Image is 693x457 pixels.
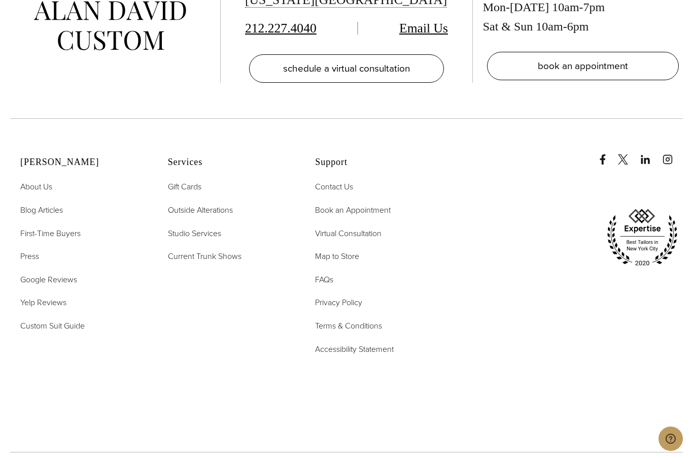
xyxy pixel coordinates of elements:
span: Outside Alterations [168,204,233,216]
h2: [PERSON_NAME] [20,157,143,168]
span: Yelp Reviews [20,297,66,308]
a: Accessibility Statement [315,343,394,356]
nav: Services Footer Nav [168,180,290,263]
a: Map to Store [315,250,359,263]
a: book an appointment [487,52,679,80]
a: 212.227.4040 [245,21,317,36]
nav: Support Footer Nav [315,180,437,355]
span: schedule a virtual consultation [283,61,410,76]
a: Current Trunk Shows [168,250,241,263]
a: Blog Articles [20,204,63,217]
span: Press [20,250,39,262]
span: Accessibility Statement [315,343,394,355]
a: About Us [20,180,52,193]
a: Custom Suit Guide [20,319,85,333]
span: Book an Appointment [315,204,391,216]
span: Virtual Consultation [315,227,382,239]
a: Privacy Policy [315,296,362,309]
span: book an appointment [538,58,628,73]
a: Outside Alterations [168,204,233,217]
a: x/twitter [618,144,638,165]
a: Contact Us [315,180,353,193]
a: Yelp Reviews [20,296,66,309]
a: Studio Services [168,227,221,240]
a: First-Time Buyers [20,227,81,240]
img: alan david custom [34,1,186,50]
h2: Support [315,157,437,168]
span: Studio Services [168,227,221,239]
h2: Services [168,157,290,168]
iframe: Opens a widget where you can chat to one of our agents [659,427,683,452]
a: Press [20,250,39,263]
a: FAQs [315,273,333,286]
a: Gift Cards [168,180,201,193]
span: Map to Store [315,250,359,262]
nav: Alan David Footer Nav [20,180,143,332]
span: FAQs [315,274,333,285]
img: expertise, best tailors in new york city 2020 [602,205,683,270]
a: Virtual Consultation [315,227,382,240]
span: Google Reviews [20,274,77,285]
span: Gift Cards [168,181,201,192]
a: Email Us [399,21,448,36]
span: About Us [20,181,52,192]
a: Google Reviews [20,273,77,286]
a: Facebook [598,144,616,165]
span: Blog Articles [20,204,63,216]
span: Contact Us [315,181,353,192]
a: Terms & Conditions [315,319,382,333]
a: instagram [663,144,683,165]
span: First-Time Buyers [20,227,81,239]
span: Terms & Conditions [315,320,382,332]
span: Privacy Policy [315,297,362,308]
a: schedule a virtual consultation [249,54,444,83]
a: Book an Appointment [315,204,391,217]
span: Custom Suit Guide [20,320,85,332]
span: Current Trunk Shows [168,250,241,262]
a: linkedin [640,144,661,165]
